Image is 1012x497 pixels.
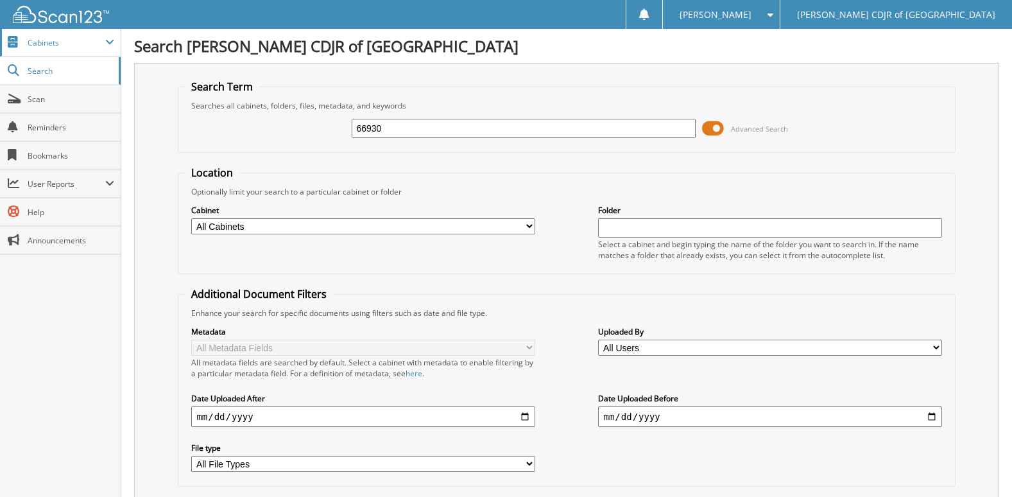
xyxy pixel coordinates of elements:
[28,37,105,48] span: Cabinets
[797,11,995,19] span: [PERSON_NAME] CDJR of [GEOGRAPHIC_DATA]
[598,239,941,261] div: Select a cabinet and begin typing the name of the folder you want to search in. If the name match...
[191,442,535,453] label: File type
[598,406,941,427] input: end
[191,205,535,216] label: Cabinet
[185,287,333,301] legend: Additional Document Filters
[680,11,751,19] span: [PERSON_NAME]
[185,186,948,197] div: Optionally limit your search to a particular cabinet or folder
[598,393,941,404] label: Date Uploaded Before
[185,80,259,94] legend: Search Term
[185,308,948,318] div: Enhance your search for specific documents using filters such as date and file type.
[28,207,114,218] span: Help
[191,357,535,379] div: All metadata fields are searched by default. Select a cabinet with metadata to enable filtering b...
[731,124,788,134] span: Advanced Search
[598,205,941,216] label: Folder
[13,6,109,23] img: scan123-logo-white.svg
[134,35,999,57] h1: Search [PERSON_NAME] CDJR of [GEOGRAPHIC_DATA]
[28,179,105,189] span: User Reports
[28,235,114,246] span: Announcements
[598,326,941,337] label: Uploaded By
[28,65,112,76] span: Search
[28,150,114,161] span: Bookmarks
[185,166,239,180] legend: Location
[28,94,114,105] span: Scan
[406,368,422,379] a: here
[191,406,535,427] input: start
[948,435,1012,497] iframe: Chat Widget
[191,393,535,404] label: Date Uploaded After
[28,122,114,133] span: Reminders
[191,326,535,337] label: Metadata
[185,100,948,111] div: Searches all cabinets, folders, files, metadata, and keywords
